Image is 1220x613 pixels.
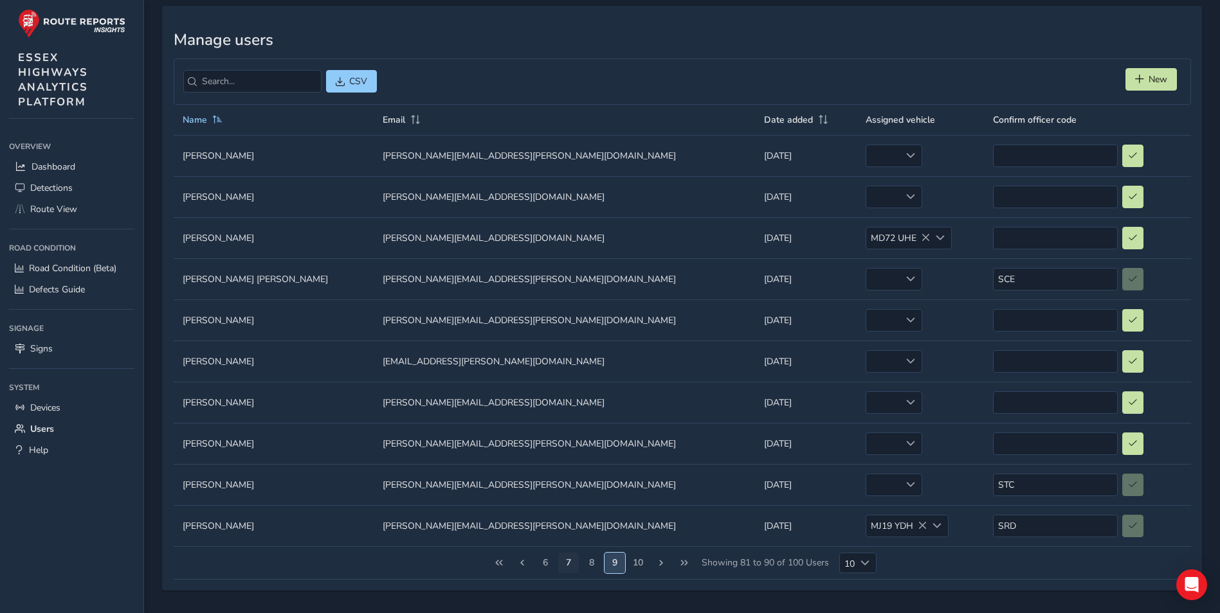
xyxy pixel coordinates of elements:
a: Road Condition (Beta) [9,258,134,279]
td: [DATE] [755,464,857,505]
span: CSV [349,75,367,87]
span: Confirm officer code [993,114,1077,126]
span: Road Condition (Beta) [29,262,116,274]
td: [PERSON_NAME] [174,299,374,341]
span: New [1149,73,1167,85]
a: Devices [9,397,134,418]
td: [PERSON_NAME] [174,217,374,258]
td: [PERSON_NAME][EMAIL_ADDRESS][PERSON_NAME][DOMAIN_NAME] [374,505,755,546]
button: Previous Page [512,553,533,573]
span: ESSEX HIGHWAYS ANALYTICS PLATFORM [18,50,88,109]
a: Signs [9,338,134,359]
button: CSV [326,70,377,93]
input: Search... [183,70,322,93]
div: Open Intercom Messenger [1176,569,1207,600]
td: [PERSON_NAME] [174,464,374,505]
td: [DATE] [755,258,857,299]
span: Email [383,114,405,126]
span: Route View [30,203,77,215]
a: Users [9,418,134,440]
td: [PERSON_NAME] [174,423,374,464]
td: [PERSON_NAME][EMAIL_ADDRESS][PERSON_NAME][DOMAIN_NAME] [374,135,755,176]
span: Dashboard [32,161,75,173]
button: Page 7 [535,553,556,573]
button: Page 11 [628,553,648,573]
span: Detections [30,182,73,194]
button: New [1125,68,1177,91]
td: [PERSON_NAME] [174,505,374,546]
span: Devices [30,402,60,414]
td: [PERSON_NAME] [174,341,374,382]
button: Next Page [651,553,671,573]
td: [PERSON_NAME][EMAIL_ADDRESS][PERSON_NAME][DOMAIN_NAME] [374,299,755,341]
div: Choose [855,553,876,573]
div: Road Condition [9,238,134,258]
td: [PERSON_NAME] [174,382,374,423]
td: [DATE] [755,382,857,423]
td: [PERSON_NAME][EMAIL_ADDRESS][PERSON_NAME][DOMAIN_NAME] [374,258,755,299]
span: MJ19 YDH [866,515,927,537]
button: First Page [489,553,509,573]
img: rr logo [18,9,125,38]
span: Signs [30,342,53,355]
h3: Manage users [174,31,1191,49]
span: MD72 UHE [866,227,930,249]
a: Route View [9,199,134,220]
span: Help [29,444,48,456]
div: System [9,378,134,397]
td: [DATE] [755,423,857,464]
div: Overview [9,137,134,156]
td: [PERSON_NAME][EMAIL_ADDRESS][DOMAIN_NAME] [374,382,755,423]
button: Last Page [674,553,695,573]
div: Signage [9,319,134,338]
span: Name [183,114,207,126]
a: Dashboard [9,156,134,177]
button: Page 10 [605,553,625,573]
td: [DATE] [755,505,857,546]
td: [DATE] [755,299,857,341]
td: [DATE] [755,341,857,382]
button: Page 8 [558,553,579,573]
span: Assigned vehicle [866,114,935,126]
span: Defects Guide [29,283,85,296]
span: Showing 81 to 90 of 100 Users [697,553,833,573]
td: [PERSON_NAME][EMAIL_ADDRESS][PERSON_NAME][DOMAIN_NAME] [374,464,755,505]
button: Page 9 [581,553,602,573]
td: [PERSON_NAME] [174,135,374,176]
span: Users [30,423,54,435]
td: [EMAIL_ADDRESS][PERSON_NAME][DOMAIN_NAME] [374,341,755,382]
span: Date added [764,114,813,126]
td: [PERSON_NAME][EMAIL_ADDRESS][DOMAIN_NAME] [374,176,755,217]
td: [DATE] [755,217,857,258]
a: Help [9,440,134,461]
a: Defects Guide [9,279,134,300]
td: [DATE] [755,176,857,217]
td: [DATE] [755,135,857,176]
td: [PERSON_NAME][EMAIL_ADDRESS][PERSON_NAME][DOMAIN_NAME] [374,423,755,464]
td: [PERSON_NAME] [174,176,374,217]
td: [PERSON_NAME][EMAIL_ADDRESS][DOMAIN_NAME] [374,217,755,258]
span: 10 [840,553,855,573]
a: Detections [9,177,134,199]
td: [PERSON_NAME] [PERSON_NAME] [174,258,374,299]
